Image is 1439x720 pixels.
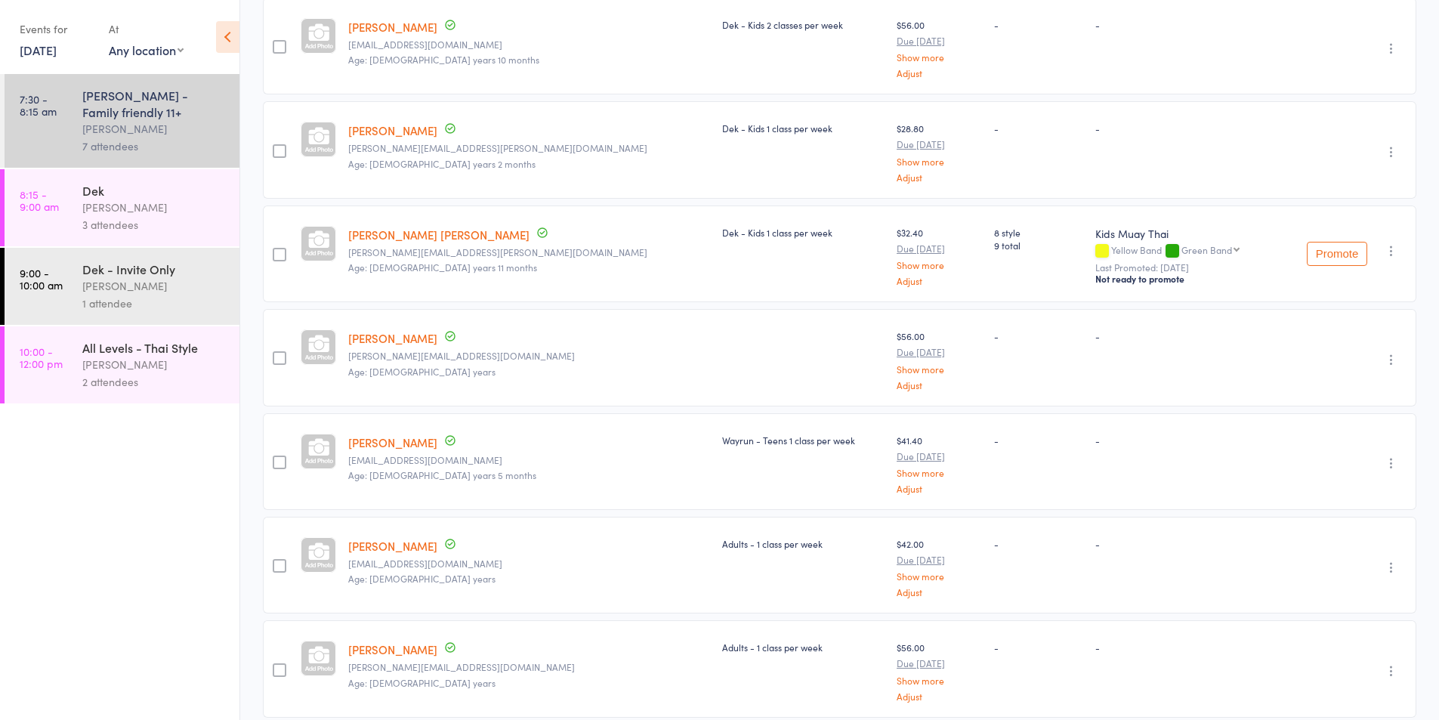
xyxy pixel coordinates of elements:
[348,39,710,50] small: georginabroderick@gmail.com
[897,276,982,286] a: Adjust
[82,120,227,138] div: [PERSON_NAME]
[348,365,496,378] span: Age: [DEMOGRAPHIC_DATA] years
[348,676,496,689] span: Age: [DEMOGRAPHIC_DATA] years
[348,662,710,672] small: Michael.vanderbroeck@gmail.com
[1095,226,1271,241] div: Kids Muay Thai
[897,329,982,389] div: $56.00
[1095,262,1271,273] small: Last Promoted: [DATE]
[994,434,1084,447] div: -
[348,558,710,569] small: rosa_vann@hotmail.com
[1095,641,1271,654] div: -
[20,93,57,117] time: 7:30 - 8:15 am
[1095,537,1271,550] div: -
[1095,329,1271,342] div: -
[348,157,536,170] span: Age: [DEMOGRAPHIC_DATA] years 2 months
[897,36,982,46] small: Due [DATE]
[348,227,530,243] a: [PERSON_NAME] [PERSON_NAME]
[994,641,1084,654] div: -
[109,17,184,42] div: At
[1095,122,1271,134] div: -
[348,641,437,657] a: [PERSON_NAME]
[1095,273,1271,285] div: Not ready to promote
[897,139,982,150] small: Due [DATE]
[897,537,982,597] div: $42.00
[994,239,1084,252] span: 9 total
[82,373,227,391] div: 2 attendees
[1307,242,1367,266] button: Promote
[1095,434,1271,447] div: -
[82,199,227,216] div: [PERSON_NAME]
[897,226,982,286] div: $32.40
[348,572,496,585] span: Age: [DEMOGRAPHIC_DATA] years
[897,260,982,270] a: Show more
[82,87,227,120] div: [PERSON_NAME] - Family friendly 11+
[897,347,982,357] small: Due [DATE]
[20,188,59,212] time: 8:15 - 9:00 am
[5,248,239,325] a: 9:00 -10:00 amDek - Invite Only[PERSON_NAME]1 attendee
[722,18,885,31] div: Dek - Kids 2 classes per week
[722,434,885,447] div: Wayrun - Teens 1 class per week
[20,345,63,369] time: 10:00 - 12:00 pm
[897,691,982,701] a: Adjust
[897,243,982,254] small: Due [DATE]
[348,261,537,273] span: Age: [DEMOGRAPHIC_DATA] years 11 months
[348,143,710,153] small: hartmann.damien@gmail.com
[722,226,885,239] div: Dek - Kids 1 class per week
[994,18,1084,31] div: -
[1181,245,1232,255] div: Green Band
[5,326,239,403] a: 10:00 -12:00 pmAll Levels - Thai Style[PERSON_NAME]2 attendees
[897,451,982,462] small: Due [DATE]
[722,641,885,654] div: Adults - 1 class per week
[348,468,536,481] span: Age: [DEMOGRAPHIC_DATA] years 5 months
[897,52,982,62] a: Show more
[897,68,982,78] a: Adjust
[1095,245,1271,258] div: Yellow Band
[994,122,1084,134] div: -
[5,169,239,246] a: 8:15 -9:00 amDek[PERSON_NAME]3 attendees
[994,329,1084,342] div: -
[82,339,227,356] div: All Levels - Thai Style
[82,138,227,155] div: 7 attendees
[897,641,982,700] div: $56.00
[897,434,982,493] div: $41.40
[897,364,982,374] a: Show more
[897,380,982,390] a: Adjust
[348,330,437,346] a: [PERSON_NAME]
[897,484,982,493] a: Adjust
[897,122,982,181] div: $28.80
[1095,18,1271,31] div: -
[897,18,982,78] div: $56.00
[897,571,982,581] a: Show more
[82,182,227,199] div: Dek
[82,216,227,233] div: 3 attendees
[348,53,539,66] span: Age: [DEMOGRAPHIC_DATA] years 10 months
[722,122,885,134] div: Dek - Kids 1 class per week
[82,356,227,373] div: [PERSON_NAME]
[897,468,982,477] a: Show more
[897,587,982,597] a: Adjust
[897,658,982,669] small: Due [DATE]
[897,172,982,182] a: Adjust
[82,277,227,295] div: [PERSON_NAME]
[897,675,982,685] a: Show more
[348,434,437,450] a: [PERSON_NAME]
[348,19,437,35] a: [PERSON_NAME]
[82,295,227,312] div: 1 attendee
[82,261,227,277] div: Dek - Invite Only
[5,74,239,168] a: 7:30 -8:15 am[PERSON_NAME] - Family friendly 11+[PERSON_NAME]7 attendees
[20,17,94,42] div: Events for
[994,226,1084,239] span: 8 style
[348,538,437,554] a: [PERSON_NAME]
[348,247,710,258] small: hartmann.damien@gmail.com
[897,156,982,166] a: Show more
[348,351,710,361] small: jimmy_ashman@hotmail.com
[348,122,437,138] a: [PERSON_NAME]
[722,537,885,550] div: Adults - 1 class per week
[109,42,184,58] div: Any location
[20,42,57,58] a: [DATE]
[994,537,1084,550] div: -
[897,555,982,565] small: Due [DATE]
[20,267,63,291] time: 9:00 - 10:00 am
[348,455,710,465] small: rosa_vann@hotmail.com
